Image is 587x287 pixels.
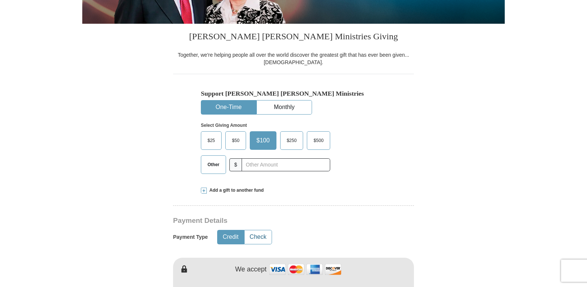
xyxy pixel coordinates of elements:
[173,51,414,66] div: Together, we're helping people all over the world discover the greatest gift that has ever been g...
[207,187,264,194] span: Add a gift to another fund
[268,261,342,277] img: credit cards accepted
[283,135,301,146] span: $250
[204,135,219,146] span: $25
[257,100,312,114] button: Monthly
[229,158,242,171] span: $
[173,217,362,225] h3: Payment Details
[245,230,272,244] button: Check
[310,135,327,146] span: $500
[201,123,247,128] strong: Select Giving Amount
[253,135,273,146] span: $100
[242,158,330,171] input: Other Amount
[173,234,208,240] h5: Payment Type
[201,100,256,114] button: One-Time
[218,230,244,244] button: Credit
[228,135,243,146] span: $50
[201,90,386,98] h5: Support [PERSON_NAME] [PERSON_NAME] Ministries
[173,24,414,51] h3: [PERSON_NAME] [PERSON_NAME] Ministries Giving
[235,265,267,274] h4: We accept
[204,159,223,170] span: Other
